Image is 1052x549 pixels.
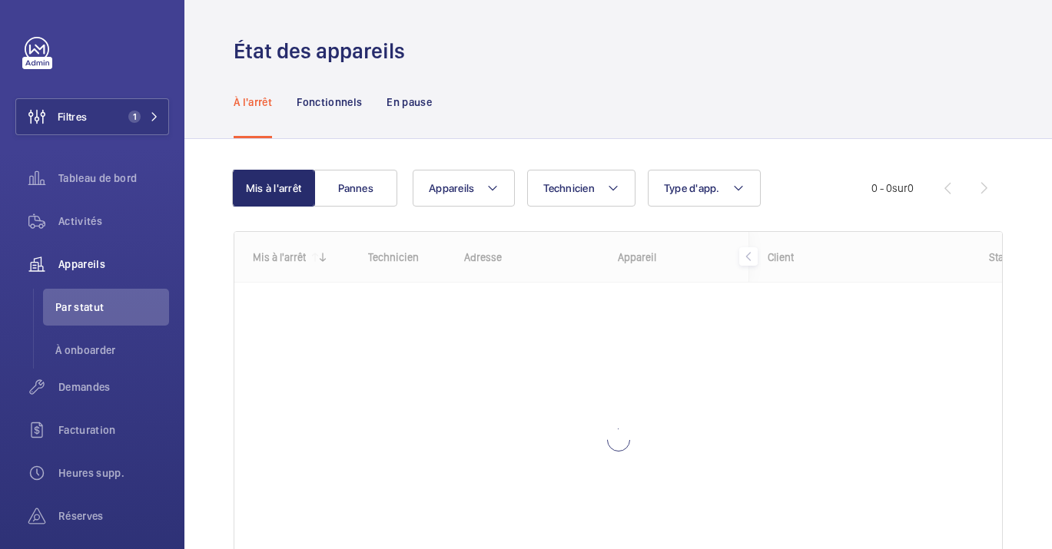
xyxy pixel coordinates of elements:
[58,213,169,229] span: Activités
[892,182,908,194] span: sur
[232,170,315,207] button: Mis à l'arrêt
[234,94,272,110] p: À l'arrêt
[58,422,169,438] span: Facturation
[58,379,169,395] span: Demandes
[55,299,169,315] span: Par statut
[664,182,720,194] span: Type d'app.
[543,182,595,194] span: Technicien
[58,256,169,272] span: Appareils
[58,508,169,524] span: Réserves
[871,183,914,193] span: 0 - 0 0
[58,465,169,481] span: Heures supp.
[15,98,169,135] button: Filtres1
[527,170,636,207] button: Technicien
[297,94,362,110] p: Fonctionnels
[387,94,432,110] p: En pause
[58,109,87,124] span: Filtres
[413,170,515,207] button: Appareils
[55,342,169,358] span: À onboarder
[429,182,474,194] span: Appareils
[314,170,397,207] button: Pannes
[128,111,141,123] span: 1
[234,37,414,65] h1: État des appareils
[648,170,761,207] button: Type d'app.
[58,170,169,186] span: Tableau de bord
